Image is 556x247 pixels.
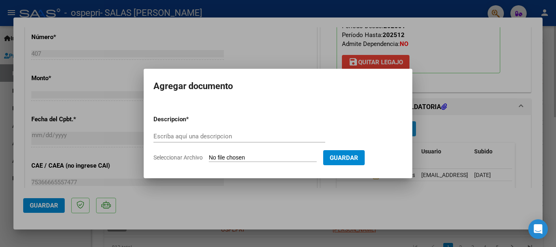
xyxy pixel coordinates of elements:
[153,115,228,124] p: Descripcion
[153,154,203,161] span: Seleccionar Archivo
[323,150,365,165] button: Guardar
[153,79,403,94] h2: Agregar documento
[330,154,358,162] span: Guardar
[528,219,548,239] div: Open Intercom Messenger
